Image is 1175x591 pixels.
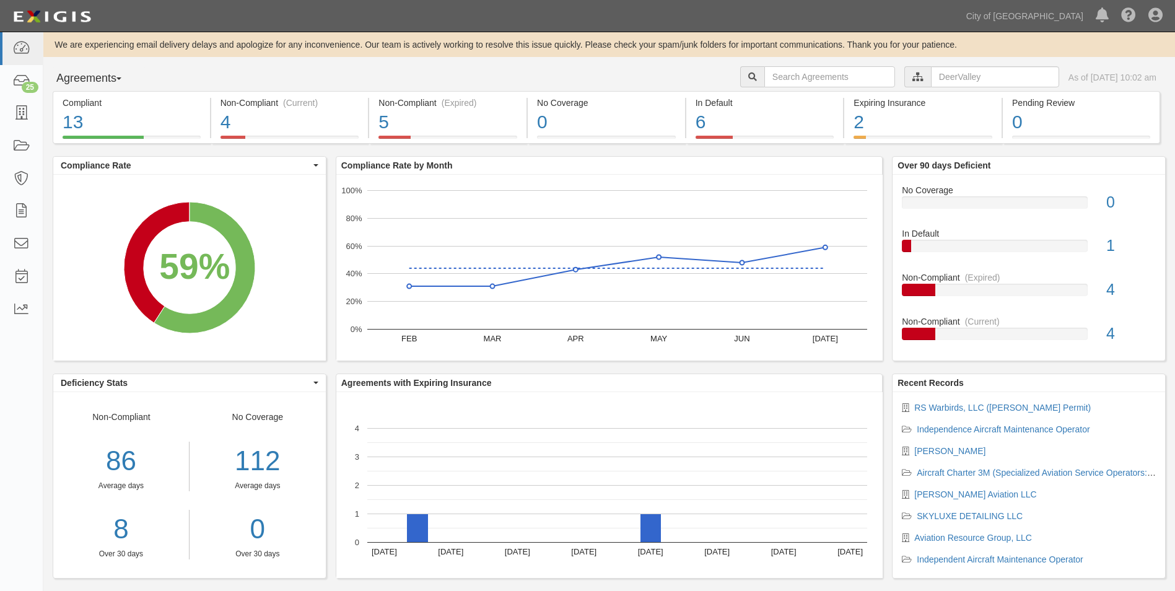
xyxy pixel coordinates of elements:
[696,97,834,109] div: In Default
[355,424,359,433] text: 4
[336,392,883,578] svg: A chart.
[199,510,317,549] a: 0
[1003,136,1160,146] a: Pending Review0
[483,334,501,343] text: MAR
[346,214,362,223] text: 80%
[336,175,883,361] svg: A chart.
[283,97,318,109] div: (Current)
[438,547,463,556] text: [DATE]
[914,446,985,456] a: [PERSON_NAME]
[355,452,359,462] text: 3
[902,227,1156,271] a: In Default1
[505,547,530,556] text: [DATE]
[893,271,1165,284] div: Non-Compliant
[917,424,1090,434] a: Independence Aircraft Maintenance Operator
[931,66,1059,87] input: DeerValley
[893,227,1165,240] div: In Default
[567,334,584,343] text: APR
[965,315,1000,328] div: (Current)
[53,374,326,392] button: Deficiency Stats
[350,325,362,334] text: 0%
[854,97,992,109] div: Expiring Insurance
[1068,71,1156,84] div: As of [DATE] 10:02 am
[914,489,1036,499] a: [PERSON_NAME] Aviation LLC
[61,377,310,389] span: Deficiency Stats
[199,549,317,559] div: Over 30 days
[902,184,1156,228] a: No Coverage0
[159,242,230,292] div: 59%
[53,66,146,91] button: Agreements
[1097,279,1165,301] div: 4
[355,481,359,490] text: 2
[1121,9,1136,24] i: Help Center - Complianz
[1012,97,1150,109] div: Pending Review
[346,297,362,306] text: 20%
[63,97,201,109] div: Compliant
[61,159,310,172] span: Compliance Rate
[686,136,844,146] a: In Default6
[1097,323,1165,345] div: 4
[63,109,201,136] div: 13
[965,271,1000,284] div: (Expired)
[211,136,369,146] a: Non-Compliant(Current)4
[355,509,359,519] text: 1
[917,554,1083,564] a: Independent Aircraft Maintenance Operator
[844,136,1002,146] a: Expiring Insurance2
[341,186,362,195] text: 100%
[696,109,834,136] div: 6
[355,538,359,547] text: 0
[571,547,596,556] text: [DATE]
[837,547,863,556] text: [DATE]
[771,547,796,556] text: [DATE]
[734,334,749,343] text: JUN
[893,184,1165,196] div: No Coverage
[22,82,38,93] div: 25
[341,378,492,388] b: Agreements with Expiring Insurance
[53,481,189,491] div: Average days
[221,97,359,109] div: Non-Compliant (Current)
[854,109,992,136] div: 2
[1097,191,1165,214] div: 0
[813,334,838,343] text: [DATE]
[917,511,1023,521] a: SKYLUXE DETAILING LLC
[53,549,189,559] div: Over 30 days
[199,481,317,491] div: Average days
[369,136,526,146] a: Non-Compliant(Expired)5
[537,97,676,109] div: No Coverage
[372,547,397,556] text: [DATE]
[914,533,1032,543] a: Aviation Resource Group, LLC
[902,271,1156,315] a: Non-Compliant(Expired)4
[346,269,362,278] text: 40%
[199,442,317,481] div: 112
[221,109,359,136] div: 4
[53,442,189,481] div: 86
[190,411,326,559] div: No Coverage
[898,160,990,170] b: Over 90 days Deficient
[9,6,95,28] img: logo-5460c22ac91f19d4615b14bd174203de0afe785f0fc80cf4dbbc73dc1793850b.png
[1097,235,1165,257] div: 1
[764,66,895,87] input: Search Agreements
[537,109,676,136] div: 0
[53,157,326,174] button: Compliance Rate
[960,4,1090,28] a: City of [GEOGRAPHIC_DATA]
[53,136,210,146] a: Compliant13
[898,378,964,388] b: Recent Records
[53,411,190,559] div: Non-Compliant
[902,315,1156,350] a: Non-Compliant(Current)4
[638,547,663,556] text: [DATE]
[378,109,517,136] div: 5
[1012,109,1150,136] div: 0
[53,175,326,361] svg: A chart.
[53,510,189,549] a: 8
[346,241,362,250] text: 60%
[378,97,517,109] div: Non-Compliant (Expired)
[704,547,730,556] text: [DATE]
[442,97,477,109] div: (Expired)
[43,38,1175,51] div: We are experiencing email delivery delays and apologize for any inconvenience. Our team is active...
[893,315,1165,328] div: Non-Compliant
